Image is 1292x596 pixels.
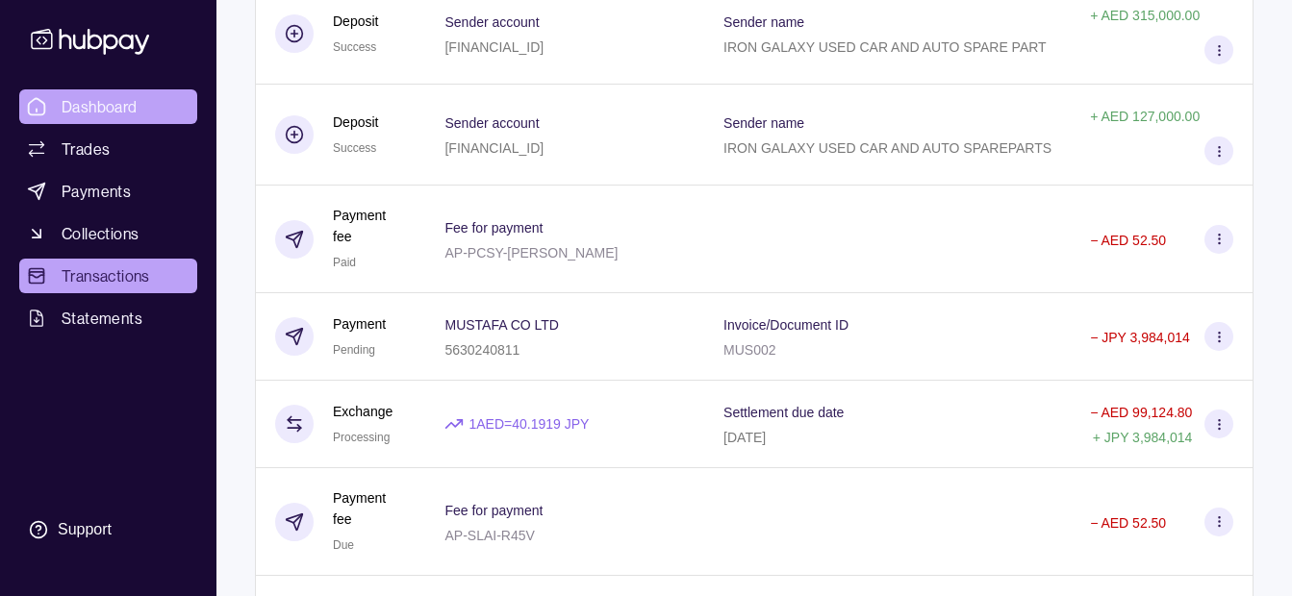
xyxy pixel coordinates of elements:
p: − JPY 3,984,014 [1090,330,1190,345]
span: Paid [333,256,356,269]
p: Settlement due date [723,405,844,420]
span: Dashboard [62,95,138,118]
p: Fee for payment [444,503,543,518]
p: [FINANCIAL_ID] [444,39,544,55]
p: Sender account [444,14,539,30]
p: 1 AED = 40.1919 JPY [469,413,589,435]
p: Sender name [723,14,804,30]
a: Collections [19,216,197,251]
span: Payments [62,180,131,203]
p: 5630240811 [444,342,519,358]
span: Pending [333,343,375,357]
p: Deposit [333,112,378,133]
p: Sender name [723,115,804,131]
p: MUSTAFA CO LTD [444,317,559,333]
p: [FINANCIAL_ID] [444,140,544,156]
p: + JPY 3,984,014 [1093,430,1193,445]
span: Collections [62,222,139,245]
span: Trades [62,137,110,161]
p: Sender account [444,115,539,131]
span: Transactions [62,264,150,287]
a: Transactions [19,259,197,293]
a: Trades [19,132,197,166]
p: − AED 99,124.80 [1090,405,1192,420]
p: MUS002 [723,342,775,358]
span: Success [333,40,376,54]
p: Payment fee [333,487,406,530]
div: Support [58,519,112,540]
p: AP-PCSY-[PERSON_NAME] [444,245,618,261]
span: Success [333,141,376,155]
p: IRON GALAXY USED CAR AND AUTO SPARE PART [723,39,1047,55]
a: Support [19,509,197,550]
span: Processing [333,431,390,444]
p: Payment [333,313,386,335]
a: Statements [19,301,197,335]
p: Exchange [333,401,393,422]
p: Fee for payment [444,220,543,236]
p: Deposit [333,11,378,32]
p: − AED 52.50 [1090,233,1166,248]
a: Dashboard [19,89,197,124]
p: + AED 127,000.00 [1090,109,1200,124]
p: [DATE] [723,430,766,445]
p: − AED 52.50 [1090,515,1166,531]
p: IRON GALAXY USED CAR AND AUTO SPAREPARTS [723,140,1051,156]
span: Statements [62,307,142,330]
p: AP-SLAI-R45V [444,528,534,543]
p: Invoice/Document ID [723,317,849,333]
a: Payments [19,174,197,209]
span: Due [333,538,354,552]
p: + AED 315,000.00 [1090,8,1200,23]
p: Payment fee [333,205,406,247]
